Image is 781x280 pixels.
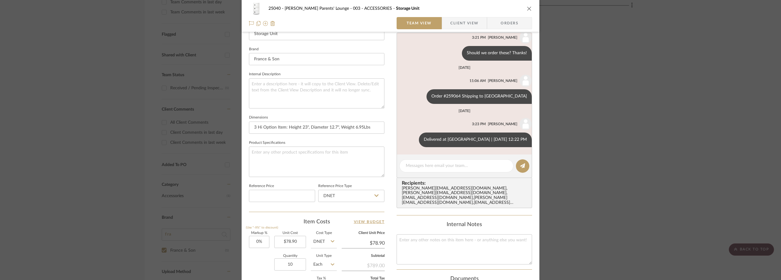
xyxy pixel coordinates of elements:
a: View Budget [354,218,385,225]
div: Internal Notes [397,222,532,228]
div: 11:06 AM [470,78,486,83]
img: 916ab59a-c4b2-47c6-962c-81bbe596b3f2_48x40.jpg [249,2,264,15]
div: $789.00 [342,260,385,271]
input: Enter the dimensions of this item [249,122,384,134]
span: Storage Unit [396,6,419,11]
label: Markup % [249,232,269,235]
div: Delivered at [GEOGRAPHIC_DATA] | [DATE] 12:22 PM [419,133,532,147]
label: Unit Type [311,254,337,257]
label: Product Specifications [249,141,285,144]
img: Remove from project [270,21,275,26]
span: 25040 - [PERSON_NAME] Parents' Lounge [268,6,353,11]
div: [PERSON_NAME][EMAIL_ADDRESS][DOMAIN_NAME] , [PERSON_NAME][EMAIL_ADDRESS][DOMAIN_NAME] , [EMAIL_AD... [402,186,529,206]
label: Subtotal [342,254,385,257]
span: Orders [494,17,525,29]
input: Enter Brand [249,53,384,65]
div: Should we order these? Thanks! [462,46,532,61]
div: Item Costs [249,218,384,225]
div: 3:23 PM [472,121,486,127]
input: Enter Item Name [249,28,384,40]
label: Internal Description [249,73,281,76]
button: close [527,6,532,11]
span: Recipients: [402,180,529,186]
span: Team View [407,17,432,29]
label: Unit Cost [274,232,306,235]
img: user_avatar.png [520,75,532,87]
label: Client Unit Price [342,232,385,235]
label: Quantity [274,254,306,257]
label: Reference Price [249,185,274,188]
div: [DATE] [459,109,470,113]
div: [PERSON_NAME] [488,78,517,83]
img: user_avatar.png [520,118,532,130]
div: 3:21 PM [472,35,486,40]
div: [PERSON_NAME] [488,121,517,127]
label: Tax % [306,277,337,280]
label: Dimensions [249,116,268,119]
img: user_avatar.png [520,31,532,44]
label: Brand [249,48,259,51]
span: Client View [450,17,478,29]
div: [DATE] [459,66,470,70]
div: Order #259064 Shipping to [GEOGRAPHIC_DATA] [426,89,532,104]
label: Cost Type [311,232,337,235]
div: [PERSON_NAME] [488,35,517,40]
span: 003 - ACCESSORIES [353,6,396,11]
label: Reference Price Type [318,185,352,188]
label: Total Tax [342,277,385,280]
